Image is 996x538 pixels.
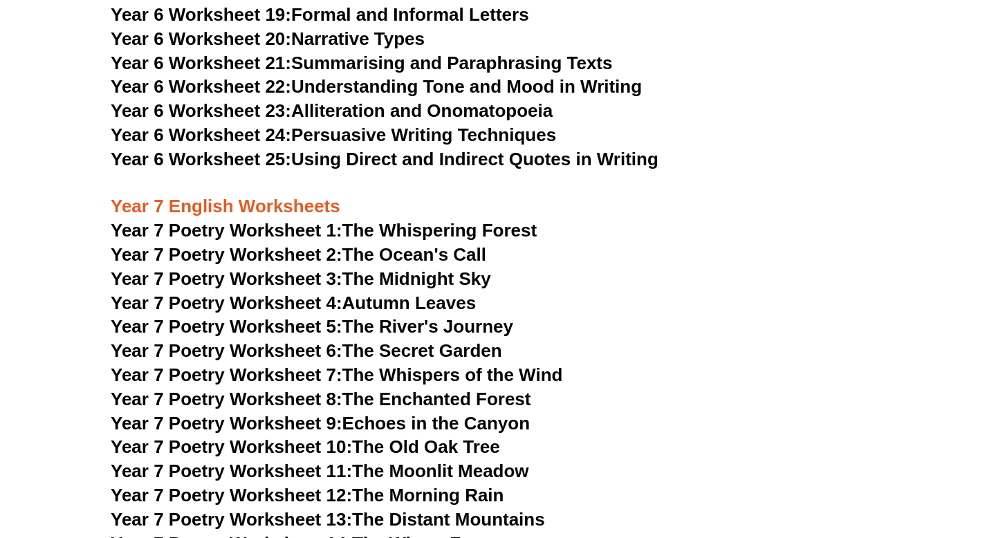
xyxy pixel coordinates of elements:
[111,293,476,313] a: Year 7 Poetry Worksheet 4:Autumn Leaves
[111,389,342,409] span: Year 7 Poetry Worksheet 8:
[111,461,529,481] a: Year 7 Poetry Worksheet 11:The Moonlit Meadow
[111,413,342,434] span: Year 7 Poetry Worksheet 9:
[111,436,352,457] span: Year 7 Poetry Worksheet 10:
[111,413,530,434] a: Year 7 Poetry Worksheet 9:Echoes in the Canyon
[111,149,658,169] a: Year 6 Worksheet 25:Using Direct and Indirect Quotes in Writing
[111,28,291,49] span: Year 6 Worksheet 20:
[111,316,513,337] a: Year 7 Poetry Worksheet 5:The River's Journey
[111,220,342,241] span: Year 7 Poetry Worksheet 1:
[111,149,291,169] span: Year 6 Worksheet 25:
[111,485,352,505] span: Year 7 Poetry Worksheet 12:
[111,509,352,530] span: Year 7 Poetry Worksheet 13:
[111,4,291,25] span: Year 6 Worksheet 19:
[111,268,491,289] a: Year 7 Poetry Worksheet 3:The Midnight Sky
[111,100,553,121] a: Year 6 Worksheet 23:Alliteration and Onomatopoeia
[111,100,291,121] span: Year 6 Worksheet 23:
[111,4,529,25] a: Year 6 Worksheet 19:Formal and Informal Letters
[111,220,537,241] a: Year 7 Poetry Worksheet 1:The Whispering Forest
[111,53,291,73] span: Year 6 Worksheet 21:
[111,461,352,481] span: Year 7 Poetry Worksheet 11:
[111,485,504,505] a: Year 7 Poetry Worksheet 12:The Morning Rain
[111,53,612,73] a: Year 6 Worksheet 21:Summarising and Paraphrasing Texts
[111,76,642,97] a: Year 6 Worksheet 22:Understanding Tone and Mood in Writing
[111,172,885,219] h3: Year 7 English Worksheets
[111,244,486,265] a: Year 7 Poetry Worksheet 2:The Ocean's Call
[111,244,342,265] span: Year 7 Poetry Worksheet 2:
[759,382,996,538] iframe: Chat Widget
[111,364,562,385] a: Year 7 Poetry Worksheet 7:The Whispers of the Wind
[111,268,342,289] span: Year 7 Poetry Worksheet 3:
[111,340,502,361] a: Year 7 Poetry Worksheet 6:The Secret Garden
[111,124,291,145] span: Year 6 Worksheet 24:
[111,509,545,530] a: Year 7 Poetry Worksheet 13:The Distant Mountains
[111,436,500,457] a: Year 7 Poetry Worksheet 10:The Old Oak Tree
[111,340,342,361] span: Year 7 Poetry Worksheet 6:
[111,28,425,49] a: Year 6 Worksheet 20:Narrative Types
[111,293,342,313] span: Year 7 Poetry Worksheet 4:
[111,124,556,145] a: Year 6 Worksheet 24:Persuasive Writing Techniques
[111,316,342,337] span: Year 7 Poetry Worksheet 5:
[111,76,291,97] span: Year 6 Worksheet 22:
[111,389,531,409] a: Year 7 Poetry Worksheet 8:The Enchanted Forest
[111,364,342,385] span: Year 7 Poetry Worksheet 7:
